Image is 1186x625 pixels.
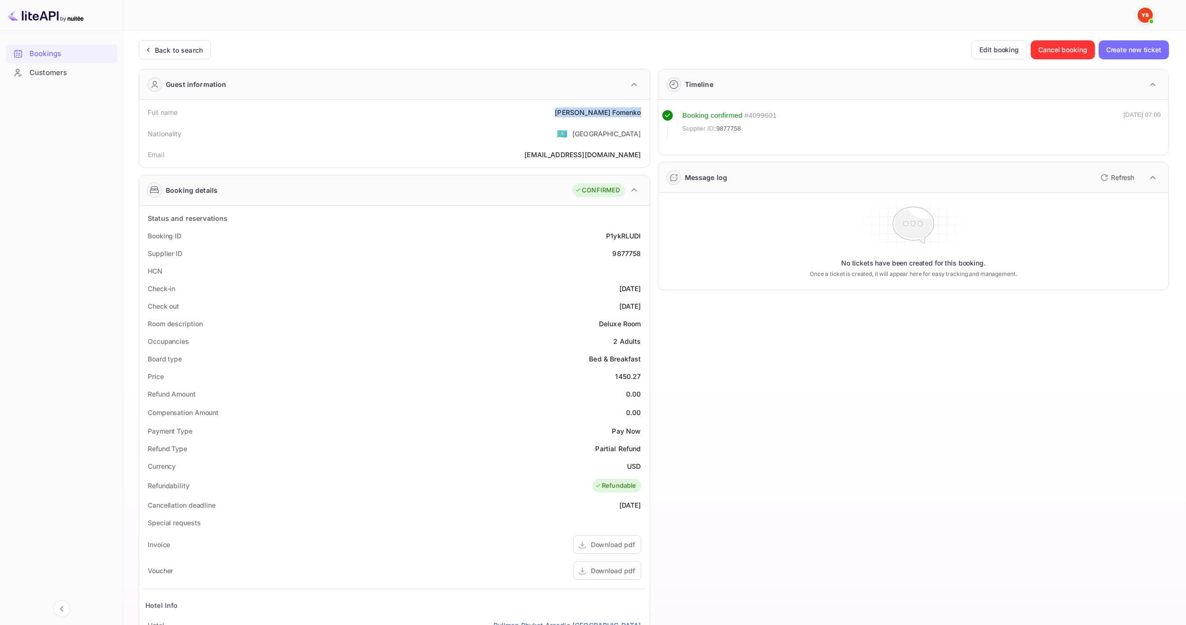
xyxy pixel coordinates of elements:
[1111,172,1134,182] p: Refresh
[148,444,187,454] div: Refund Type
[148,150,164,160] div: Email
[613,336,641,346] div: 2 Adults
[148,540,170,549] div: Invoice
[148,566,173,576] div: Voucher
[557,125,568,142] span: United States
[148,426,192,436] div: Payment Type
[589,354,641,364] div: Bed & Breakfast
[619,284,641,294] div: [DATE]
[555,107,641,117] div: [PERSON_NAME] Fomenko
[619,500,641,510] div: [DATE]
[841,258,986,268] p: No tickets have been created for this booking.
[148,284,175,294] div: Check-in
[53,600,70,617] button: Collapse navigation
[6,64,117,82] div: Customers
[599,319,641,329] div: Deluxe Room
[148,129,182,139] div: Nationality
[627,461,641,471] div: USD
[148,231,181,241] div: Booking ID
[1095,170,1138,185] button: Refresh
[148,481,190,491] div: Refundability
[145,600,178,610] div: Hotel Info
[744,110,777,121] div: # 4099601
[685,79,713,89] div: Timeline
[6,45,117,63] div: Bookings
[148,319,202,329] div: Room description
[6,45,117,62] a: Bookings
[148,407,218,417] div: Compensation Amount
[606,231,641,241] div: P1ykRLUDl
[683,124,716,133] span: Supplier ID:
[148,248,182,258] div: Supplier ID
[148,107,178,117] div: Full name
[166,185,218,195] div: Booking details
[155,45,203,55] div: Back to search
[775,270,1052,278] p: Once a ticket is created, it will appear here for easy tracking and management.
[148,389,196,399] div: Refund Amount
[1123,110,1161,138] div: [DATE] 07:00
[29,48,113,59] div: Bookings
[615,371,641,381] div: 1450.27
[148,354,182,364] div: Board type
[626,389,641,399] div: 0.00
[148,266,162,276] div: HCN
[148,213,228,223] div: Status and reservations
[591,566,635,576] div: Download pdf
[8,8,84,23] img: LiteAPI logo
[1099,40,1169,59] button: Create new ticket
[148,336,189,346] div: Occupancies
[595,481,636,491] div: Refundable
[572,129,641,139] div: [GEOGRAPHIC_DATA]
[683,110,743,121] div: Booking confirmed
[166,79,227,89] div: Guest information
[6,64,117,81] a: Customers
[29,67,113,78] div: Customers
[595,444,641,454] div: Partial Refund
[148,518,200,528] div: Special requests
[971,40,1027,59] button: Edit booking
[148,461,176,471] div: Currency
[591,540,635,549] div: Download pdf
[1031,40,1095,59] button: Cancel booking
[716,124,741,133] span: 9877758
[612,248,641,258] div: 9877758
[524,150,641,160] div: [EMAIL_ADDRESS][DOMAIN_NAME]
[148,301,179,311] div: Check out
[619,301,641,311] div: [DATE]
[148,500,216,510] div: Cancellation deadline
[612,426,641,436] div: Pay Now
[685,172,728,182] div: Message log
[148,371,164,381] div: Price
[1138,8,1153,23] img: Yandex Support
[626,407,641,417] div: 0.00
[575,186,620,195] div: CONFIRMED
